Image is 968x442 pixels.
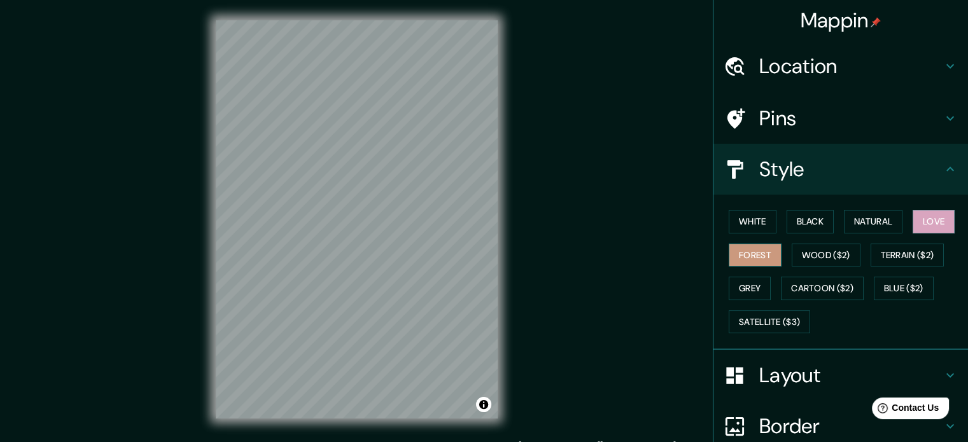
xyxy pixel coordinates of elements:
div: Pins [713,93,968,144]
button: Satellite ($3) [729,310,810,334]
h4: Mappin [801,8,881,33]
h4: Style [759,156,943,182]
button: Terrain ($2) [871,244,944,267]
button: Black [787,210,834,233]
h4: Pins [759,106,943,131]
button: Forest [729,244,782,267]
canvas: Map [216,20,498,418]
button: Grey [729,277,771,300]
iframe: Help widget launcher [855,392,954,428]
button: Natural [844,210,902,233]
div: Location [713,41,968,92]
button: Love [913,210,955,233]
h4: Border [759,413,943,439]
h4: Layout [759,363,943,388]
button: Wood ($2) [792,244,860,267]
img: pin-icon.png [871,17,881,27]
div: Layout [713,350,968,401]
button: Toggle attribution [476,397,491,412]
div: Style [713,144,968,195]
button: Blue ($2) [874,277,934,300]
h4: Location [759,53,943,79]
button: White [729,210,776,233]
button: Cartoon ($2) [781,277,864,300]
